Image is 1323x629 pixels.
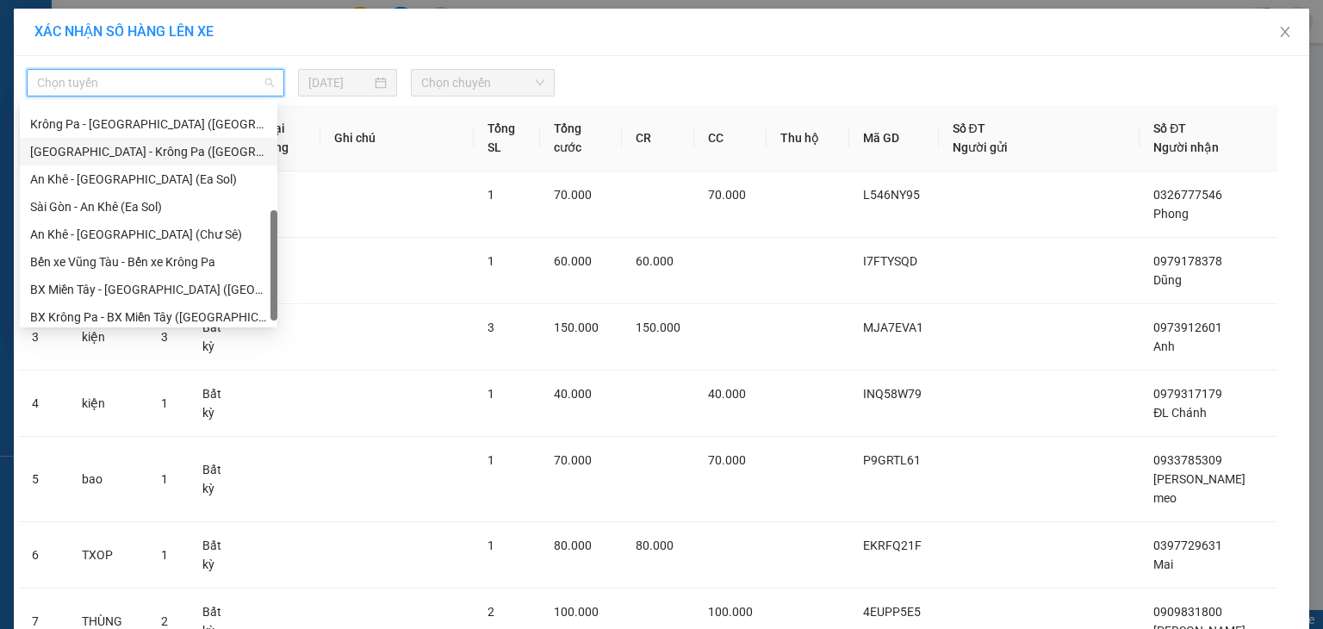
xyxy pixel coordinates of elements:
span: XÁC NHẬN SỐ HÀNG LÊN XE [34,23,214,40]
th: Thu hộ [767,105,849,171]
span: 2 [161,614,168,628]
span: Người gửi [953,140,1008,154]
th: CC [694,105,767,171]
div: An Khê - Sài Gòn (Ea Sol) [20,165,277,193]
div: BX Krông Pa - BX Miền Tây (Chơn Thành - Chư Rcăm) [20,303,277,331]
div: BX Miền Tây - [GEOGRAPHIC_DATA] ([GEOGRAPHIC_DATA] - [GEOGRAPHIC_DATA]) [30,280,267,299]
td: Bất kỳ [189,437,247,522]
div: [GEOGRAPHIC_DATA] - Krông Pa ([GEOGRAPHIC_DATA]) [30,142,267,161]
th: CR [622,105,694,171]
span: Phong [1153,207,1189,221]
span: 1 [488,387,494,401]
span: 1 [161,548,168,562]
span: 0979178378 [1153,254,1222,268]
span: 3 [488,321,494,334]
input: 12/08/2025 [308,73,371,92]
span: Mai [1153,557,1173,571]
div: BX Miền Tây - BX Krông Pa (Chơn Thành - Chư Rcăm) [20,276,277,303]
span: 1 [161,472,168,486]
td: kiện [68,371,147,437]
td: 6 [18,522,68,589]
span: INQ58W79 [863,387,922,401]
span: [PERSON_NAME] meo [1153,472,1245,505]
span: Người nhận [1153,140,1219,154]
span: Số ĐT [953,121,985,135]
span: 70.000 [554,188,592,202]
div: Sài Gòn - Krông Pa (Uar) [20,138,277,165]
td: 1 [18,171,68,238]
div: Krông Pa - Sài Gòn (Uar) [20,110,277,138]
span: I7FTYSQD [863,254,917,268]
div: BX Krông Pa - BX Miền Tây ([GEOGRAPHIC_DATA] - [GEOGRAPHIC_DATA]) [30,308,267,327]
span: 70.000 [708,453,746,467]
span: 1 [488,254,494,268]
span: Chọn tuyến [37,70,274,96]
td: Bất kỳ [189,522,247,589]
span: 40.000 [708,387,746,401]
td: 2 [18,238,68,304]
span: close [1278,25,1292,39]
span: 2 [488,605,494,619]
div: Bến xe Vũng Tàu - Bến xe Krông Pa [30,252,267,271]
span: 1 [488,453,494,467]
span: [PERSON_NAME] HCM [154,94,337,115]
span: Gửi: [154,65,187,86]
span: 0326777546 [1153,188,1222,202]
span: 1 [161,396,168,410]
span: 1 [488,539,494,552]
span: 0909831800 [1153,605,1222,619]
span: THÙNG [154,119,240,149]
h2: 1NZWEPP7 [8,53,96,80]
span: 0973912601 [1153,321,1222,334]
span: MJA7EVA1 [863,321,923,334]
div: Sài Gòn - An Khê (Ea Sol) [20,193,277,221]
span: 0933785309 [1153,453,1222,467]
td: Bất kỳ [189,371,247,437]
span: 0397729631 [1153,539,1222,552]
th: Mã GD [849,105,939,171]
td: bao [68,437,147,522]
span: 150.000 [554,321,599,334]
td: TXOP [68,522,147,589]
span: L546NY95 [863,188,920,202]
th: Ghi chú [320,105,474,171]
td: kiện [68,304,147,371]
span: EKRFQ21F [863,539,922,552]
div: Krông Pa - [GEOGRAPHIC_DATA] ([GEOGRAPHIC_DATA]) [30,115,267,134]
span: 40.000 [554,387,592,401]
span: Số ĐT [1153,121,1186,135]
span: P9GRTL61 [863,453,921,467]
div: An Khê - Sài Gòn (Chư Sê) [20,221,277,248]
div: An Khê - [GEOGRAPHIC_DATA] (Ea Sol) [30,170,267,189]
span: 80.000 [636,539,674,552]
span: [DATE] 09:24 [154,47,217,59]
span: 1 [488,188,494,202]
td: 4 [18,371,68,437]
span: Anh [1153,339,1175,353]
td: 3 [18,304,68,371]
span: Dũng [1153,273,1182,287]
span: 60.000 [554,254,592,268]
span: 100.000 [554,605,599,619]
td: Bất kỳ [189,304,247,371]
th: Loại hàng [247,105,320,171]
div: Bến xe Vũng Tàu - Bến xe Krông Pa [20,248,277,276]
span: 3 [161,330,168,344]
b: Cô Hai [44,12,115,38]
div: An Khê - [GEOGRAPHIC_DATA] (Chư Sê) [30,225,267,244]
th: Tổng SL [474,105,540,171]
span: 60.000 [636,254,674,268]
td: 5 [18,437,68,522]
span: ĐL Chánh [1153,406,1207,420]
span: 0979317179 [1153,387,1222,401]
span: 100.000 [708,605,753,619]
th: Tổng cước [540,105,621,171]
span: 70.000 [554,453,592,467]
span: 80.000 [554,539,592,552]
button: Close [1261,9,1309,57]
span: 4EUPP5E5 [863,605,921,619]
div: Sài Gòn - An Khê (Ea Sol) [30,197,267,216]
span: 70.000 [708,188,746,202]
th: STT [18,105,68,171]
span: Chọn chuyến [421,70,545,96]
